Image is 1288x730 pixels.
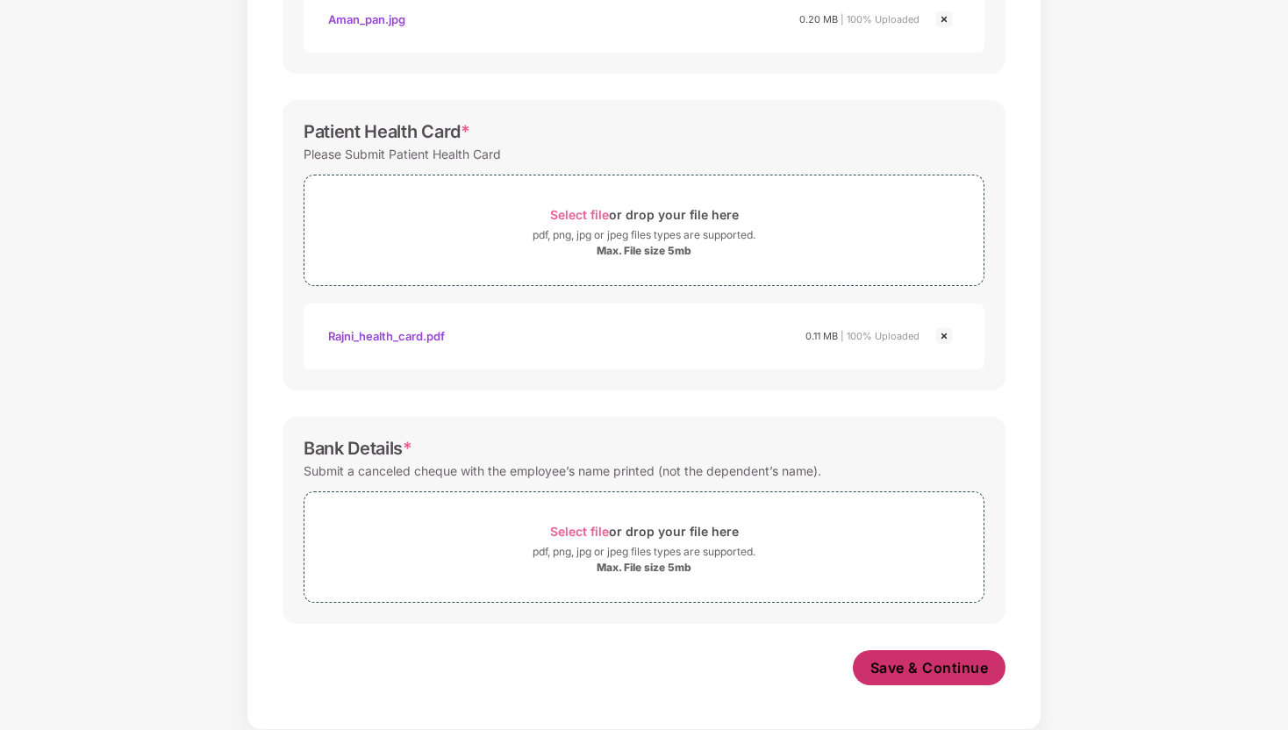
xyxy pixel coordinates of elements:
[841,330,919,342] span: | 100% Uploaded
[550,207,609,222] span: Select file
[550,524,609,539] span: Select file
[304,505,984,589] span: Select fileor drop your file herepdf, png, jpg or jpeg files types are supported.Max. File size 5mb
[934,326,955,347] img: svg+xml;base64,PHN2ZyBpZD0iQ3Jvc3MtMjR4MjQiIHhtbG5zPSJodHRwOi8vd3d3LnczLm9yZy8yMDAwL3N2ZyIgd2lkdG...
[328,4,405,34] div: Aman_pan.jpg
[304,438,412,459] div: Bank Details
[870,658,989,677] span: Save & Continue
[597,244,691,258] div: Max. File size 5mb
[805,330,838,342] span: 0.11 MB
[799,13,838,25] span: 0.20 MB
[853,650,1006,685] button: Save & Continue
[304,189,984,272] span: Select fileor drop your file herepdf, png, jpg or jpeg files types are supported.Max. File size 5mb
[304,459,821,483] div: Submit a canceled cheque with the employee’s name printed (not the dependent’s name).
[304,142,501,166] div: Please Submit Patient Health Card
[328,321,445,351] div: Rajni_health_card.pdf
[533,226,755,244] div: pdf, png, jpg or jpeg files types are supported.
[550,203,739,226] div: or drop your file here
[304,121,470,142] div: Patient Health Card
[550,519,739,543] div: or drop your file here
[597,561,691,575] div: Max. File size 5mb
[533,543,755,561] div: pdf, png, jpg or jpeg files types are supported.
[841,13,919,25] span: | 100% Uploaded
[934,9,955,30] img: svg+xml;base64,PHN2ZyBpZD0iQ3Jvc3MtMjR4MjQiIHhtbG5zPSJodHRwOi8vd3d3LnczLm9yZy8yMDAwL3N2ZyIgd2lkdG...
